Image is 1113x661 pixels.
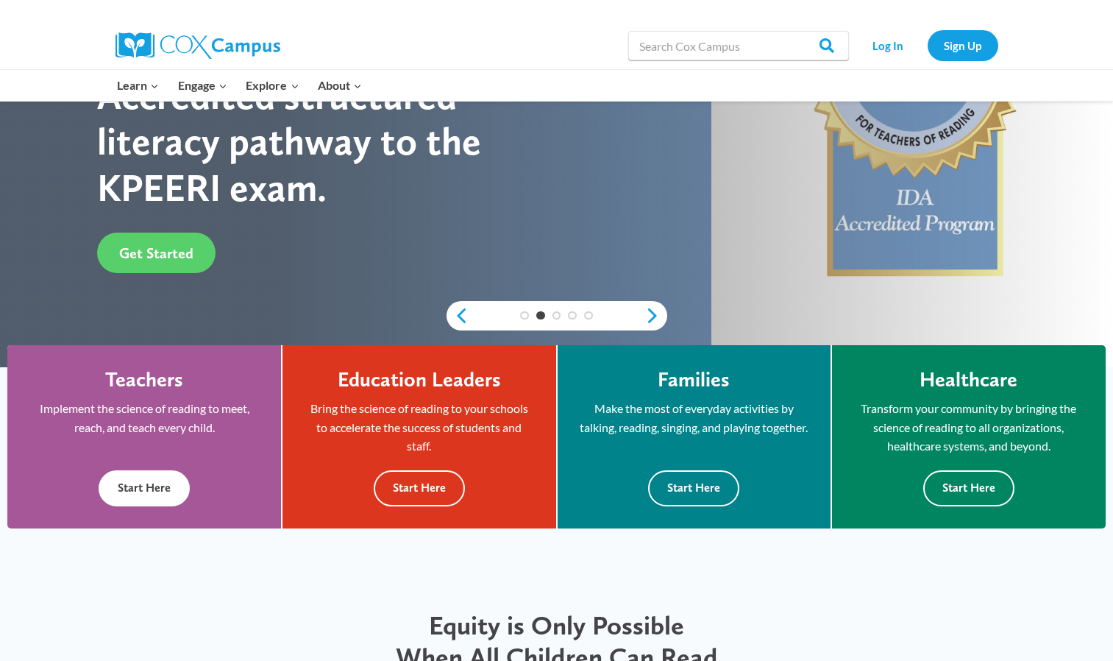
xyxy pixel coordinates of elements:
a: 1 [520,311,529,320]
button: Start Here [99,470,190,506]
a: 4 [568,311,577,320]
input: Search Cox Campus [628,31,849,60]
div: content slider buttons [447,301,667,330]
a: Sign Up [928,30,998,60]
h4: Healthcare [920,367,1017,392]
a: Get Started [97,233,216,273]
h4: Education Leaders [338,367,501,392]
a: 3 [552,311,561,320]
a: 2 [536,311,545,320]
p: Transform your community by bringing the science of reading to all organizations, healthcare syst... [854,399,1084,456]
button: Child menu of Engage [168,70,237,101]
button: Child menu of About [308,70,371,101]
p: Implement the science of reading to meet, reach, and teach every child. [29,399,259,436]
button: Child menu of Explore [237,70,309,101]
a: Healthcare Transform your community by bringing the science of reading to all organizations, heal... [832,345,1106,529]
img: Cox Campus [115,32,280,59]
a: Education Leaders Bring the science of reading to your schools to accelerate the success of stude... [282,345,555,529]
nav: Primary Navigation [108,70,371,101]
a: next [645,307,667,325]
a: Log In [856,30,920,60]
button: Child menu of Learn [108,70,169,101]
a: 5 [584,311,593,320]
button: Start Here [648,470,739,506]
button: Start Here [374,470,465,506]
p: Bring the science of reading to your schools to accelerate the success of students and staff. [305,399,533,456]
a: Teachers Implement the science of reading to meet, reach, and teach every child. Start Here [7,345,281,529]
span: Get Started [119,244,193,262]
a: previous [447,307,469,325]
h4: Teachers [105,367,183,392]
p: Make the most of everyday activities by talking, reading, singing, and playing together. [580,399,808,436]
h4: Families [658,367,730,392]
nav: Secondary Navigation [856,30,998,60]
button: Start Here [923,470,1014,506]
a: Families Make the most of everyday activities by talking, reading, singing, and playing together.... [558,345,831,529]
